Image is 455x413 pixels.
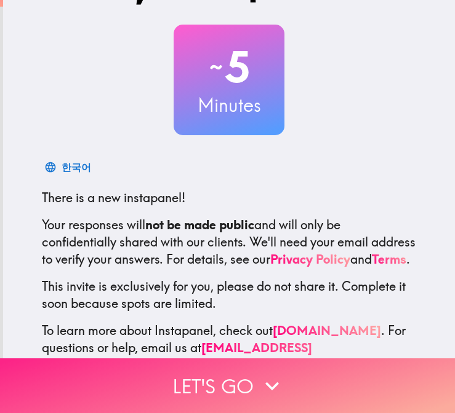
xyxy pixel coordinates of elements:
span: There is a new instapanel! [42,190,185,205]
p: This invite is exclusively for you, please do not share it. Complete it soon because spots are li... [42,278,416,312]
p: Your responses will and will only be confidentially shared with our clients. We'll need your emai... [42,216,416,268]
b: not be made public [145,217,254,232]
a: Privacy Policy [270,251,350,267]
h2: 5 [174,42,284,92]
div: 한국어 [62,159,91,176]
span: ~ [207,49,225,85]
button: 한국어 [42,155,96,179]
a: Terms [372,251,406,267]
p: To learn more about Instapanel, check out . For questions or help, email us at . [42,322,416,374]
h3: Minutes [174,92,284,118]
a: [DOMAIN_NAME] [273,323,381,338]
